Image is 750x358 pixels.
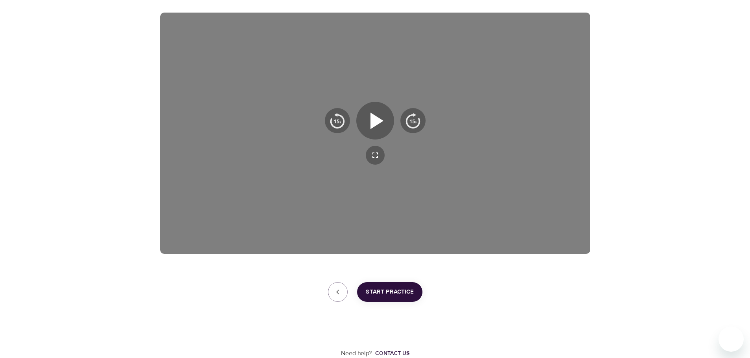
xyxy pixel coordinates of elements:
div: Contact us [375,349,409,357]
iframe: Button to launch messaging window [719,327,744,352]
p: Need help? [341,349,372,358]
button: Start Practice [357,282,422,302]
img: 15s_prev.svg [330,113,345,129]
span: Start Practice [366,287,414,297]
a: Contact us [372,349,409,357]
img: 15s_next.svg [405,113,421,129]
